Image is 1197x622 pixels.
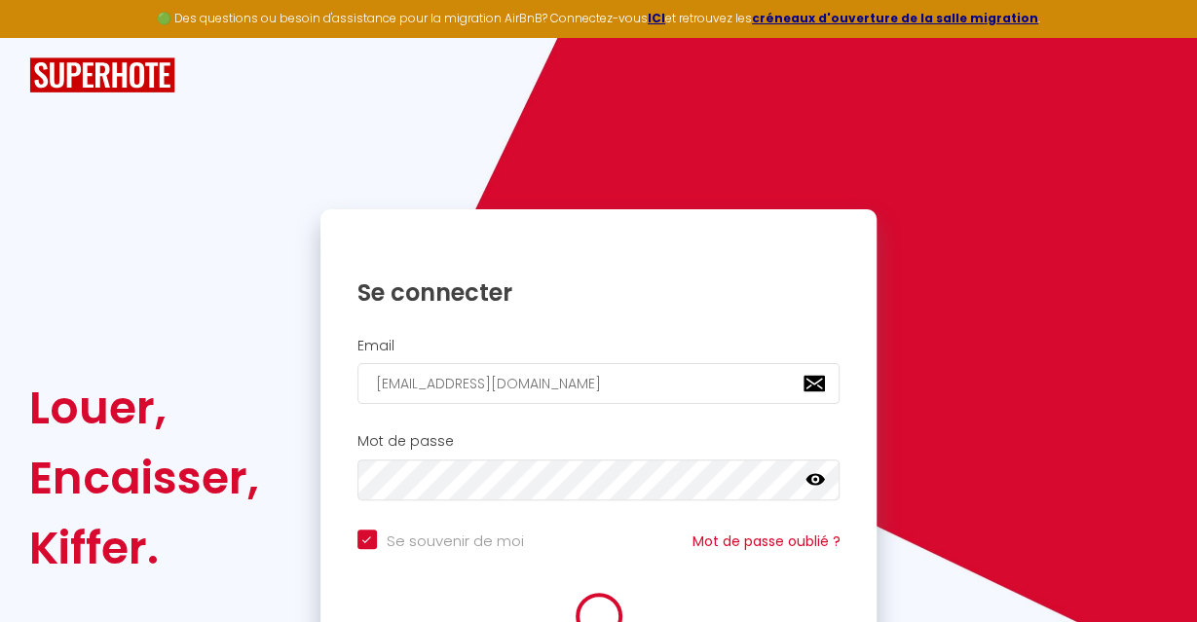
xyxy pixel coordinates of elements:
[357,433,841,450] h2: Mot de passe
[29,513,259,583] div: Kiffer.
[752,10,1038,26] a: créneaux d'ouverture de la salle migration
[29,443,259,513] div: Encaisser,
[357,277,841,308] h1: Se connecter
[29,373,259,443] div: Louer,
[357,338,841,354] h2: Email
[357,363,841,404] input: Ton Email
[29,57,175,93] img: SuperHote logo
[692,531,840,551] a: Mot de passe oublié ?
[648,10,665,26] a: ICI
